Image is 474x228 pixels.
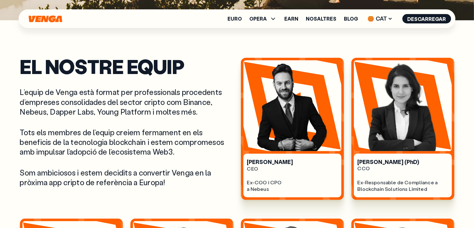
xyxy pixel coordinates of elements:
div: Ex-Responsable de Compliance a Blockchain Solutions Limited [358,179,448,192]
div: CEO [247,166,338,172]
img: person image [243,60,341,151]
button: Descarregar [403,14,451,23]
span: CAT [366,14,395,24]
span: OPERA [250,15,277,22]
p: L’equip de Venga està format per professionals procedents d’empreses consolidades del sector crip... [20,87,233,116]
img: flag-cat [368,16,374,22]
a: Nosaltres [306,16,337,21]
p: Som ambiciosos i estem decidits a convertir Venga en la pròxima app cripto de referència a Europa! [20,168,233,187]
img: person image [354,60,452,151]
h2: El nostre equip [20,58,233,75]
div: Ex-COO i CPO a Nebeus [247,179,338,192]
div: [PERSON_NAME] [247,159,338,166]
p: Tots els membres de l’equip creiem fermament en els beneficis de la tecnologia blockchain i estem... [20,127,233,157]
a: person image[PERSON_NAME]CEOEx-COO i CPOa Nebeus [241,58,344,200]
span: OPERA [250,16,267,21]
div: CCO [358,165,448,172]
a: Earn [285,16,299,21]
div: [PERSON_NAME] (PhD) [358,159,448,166]
svg: Inici [28,15,63,22]
a: person image[PERSON_NAME] (PhD)CCOEx-Responsable de Compliance a Blockchain Solutions Limited [351,58,454,200]
a: Euro [228,16,242,21]
a: Blog [344,16,358,21]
